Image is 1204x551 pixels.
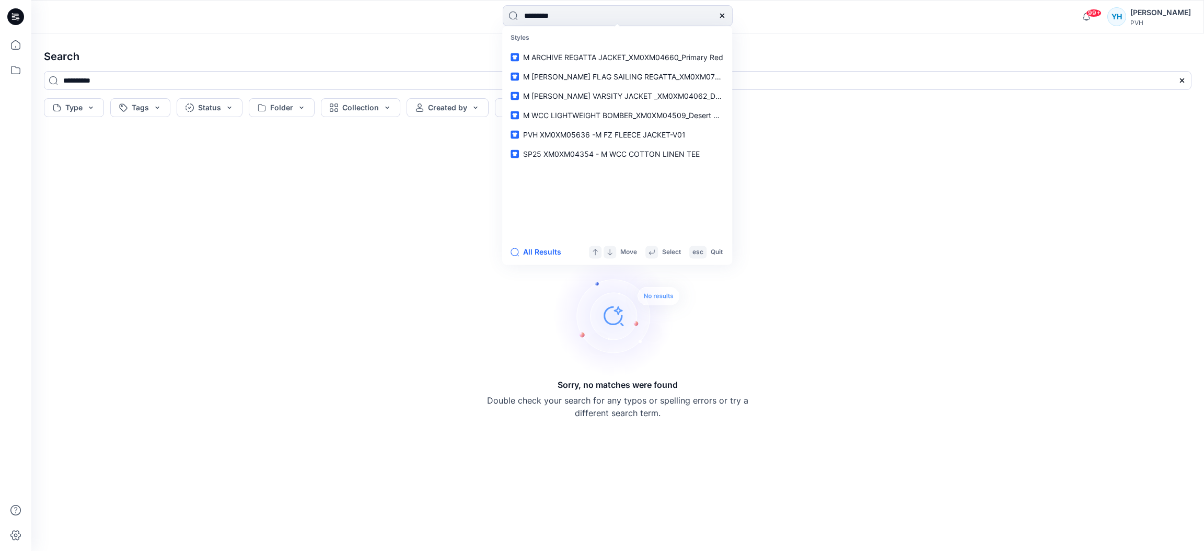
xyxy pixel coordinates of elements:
[504,48,730,67] a: M ARCHIVE REGATTA JACKET_XM0XM04660_Primary Red
[511,246,568,258] button: All Results
[558,378,678,391] h5: Sorry, no matches were found
[692,247,703,258] p: esc
[36,42,1200,71] h4: Search
[249,98,315,117] button: Folder
[523,53,723,62] span: M ARCHIVE REGATTA JACKET_XM0XM04660_Primary Red
[553,253,699,378] img: Sorry, no matches were found
[523,111,726,120] span: M WCC LIGHTWEIGHT BOMBER_XM0XM04509_Desert Sky
[495,98,571,117] button: Metadata
[177,98,242,117] button: Status
[504,125,730,144] a: PVH XM0XM05636 -M FZ FLEECE JACKET-V01
[523,150,700,158] span: SP25 XM0XM04354 - M WCC COTTON LINEN TEE
[620,247,637,258] p: Move
[662,247,681,258] p: Select
[504,106,730,125] a: M WCC LIGHTWEIGHT BOMBER_XM0XM04509_Desert Sky
[523,91,748,100] span: M [PERSON_NAME] VARSITY JACKET _XM0XM04062_Desert Sky
[523,130,686,139] span: PVH XM0XM05636 -M FZ FLEECE JACKET-V01
[523,72,777,81] span: M [PERSON_NAME] FLAG SAILING REGATTA_XM0XM07278_Preppy Navy
[504,28,730,48] p: Styles
[407,98,489,117] button: Created by
[321,98,400,117] button: Collection
[504,67,730,86] a: M [PERSON_NAME] FLAG SAILING REGATTA_XM0XM07278_Preppy Navy
[44,98,104,117] button: Type
[711,247,723,258] p: Quit
[110,98,170,117] button: Tags
[504,144,730,164] a: SP25 XM0XM04354 - M WCC COTTON LINEN TEE
[504,86,730,106] a: M [PERSON_NAME] VARSITY JACKET _XM0XM04062_Desert Sky
[487,394,748,419] p: Double check your search for any typos or spelling errors or try a different search term.
[1130,6,1191,19] div: [PERSON_NAME]
[1130,19,1191,27] div: PVH
[1086,9,1102,17] span: 99+
[1107,7,1126,26] div: YH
